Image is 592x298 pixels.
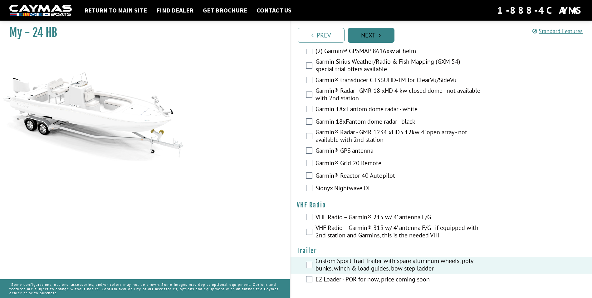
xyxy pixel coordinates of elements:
h4: Trailer [297,247,586,255]
div: 1-888-4CAYMAS [497,3,583,17]
h1: My - 24 HB [9,26,274,40]
label: Custom Sport Trail Trailer with spare aluminum wheels, poly bunks, winch & load guides, bow step ... [316,257,482,274]
label: Garmin® transducer GT36UHD-TM for ClearVu/SideVu [316,76,482,85]
label: VHF Radio – Garmin® 215 w/ 4’ antenna F/G [316,213,482,222]
label: Garmin® Reactor 40 Autopilot [316,172,482,181]
img: white-logo-c9c8dbefe5ff5ceceb0f0178aa75bf4bb51f6bca0971e226c86eb53dfe498488.png [9,5,72,16]
label: EZ Loader - POR for now, price coming soon [316,276,482,285]
a: Prev [298,28,345,43]
label: Garmin 18x Fantom dome radar - white [316,105,482,114]
label: Garmin Sirius Weather/Radio & Fish Mapping (GXM 54) - special trial offers available [316,58,482,74]
label: Garmin® Radar - GMR 1234 xHD3 12kw 4' open array - not available with 2nd station [316,128,482,145]
a: Standard Features [532,27,583,35]
a: Next [348,28,394,43]
a: Return to main site [81,6,150,14]
a: Get Brochure [200,6,250,14]
a: Find Dealer [153,6,197,14]
a: Contact Us [253,6,295,14]
p: *Some configurations, options, accessories, and/or colors may not be shown. Some images may depic... [9,279,281,298]
label: Garmin® GPS antenna [316,147,482,156]
h4: VHF Radio [297,201,586,209]
label: VHF Radio – Garmin® 315 w/ 4’ antenna F/G - if equipped with 2nd station and Garmins, this is the... [316,224,482,241]
label: Garmin® Radar - GMR 18 xHD 4 kw closed dome - not available with 2nd station [316,87,482,103]
label: Sionyx Nightwave DI [316,184,482,193]
label: Garmin® Grid 20 Remote [316,159,482,168]
label: (2) Garmin® GPSMAP 8616xsv at helm [316,47,482,56]
label: Garmin 18xFantom dome radar - black [316,118,482,127]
